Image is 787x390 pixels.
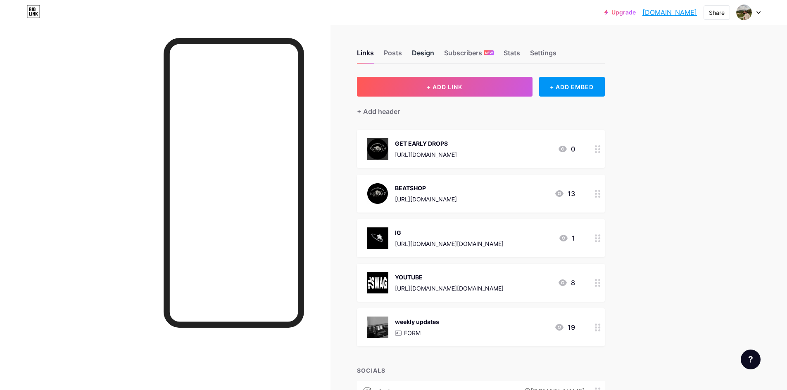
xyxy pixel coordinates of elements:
[395,184,457,192] div: BEATSHOP
[395,284,504,293] div: [URL][DOMAIN_NAME][DOMAIN_NAME]
[404,329,421,337] p: FORM
[554,189,575,199] div: 13
[554,322,575,332] div: 19
[357,366,605,375] div: SOCIALS
[485,50,493,55] span: NEW
[427,83,462,90] span: + ADD LINK
[558,278,575,288] div: 8
[367,183,388,204] img: BEATSHOP
[357,77,533,97] button: + ADD LINK
[395,239,504,248] div: [URL][DOMAIN_NAME][DOMAIN_NAME]
[604,9,636,16] a: Upgrade
[504,48,520,63] div: Stats
[736,5,752,20] img: Oluwi
[539,77,605,97] div: + ADD EMBED
[384,48,402,63] div: Posts
[395,228,504,237] div: IG
[367,317,388,338] img: weekly updates
[530,48,556,63] div: Settings
[444,48,494,63] div: Subscribers
[558,144,575,154] div: 0
[367,138,388,160] img: GET EARLY DROPS
[367,227,388,249] img: IG
[395,139,457,148] div: GET EARLY DROPS
[357,48,374,63] div: Links
[395,317,439,326] div: weekly updates
[357,106,400,116] div: + Add header
[367,272,388,293] img: YOUTUBE
[395,150,457,159] div: [URL][DOMAIN_NAME]
[395,273,504,281] div: YOUTUBE
[395,195,457,203] div: [URL][DOMAIN_NAME]
[709,8,725,17] div: Share
[412,48,434,63] div: Design
[559,233,575,243] div: 1
[642,7,697,17] a: [DOMAIN_NAME]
